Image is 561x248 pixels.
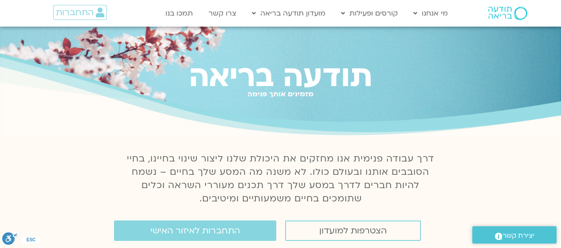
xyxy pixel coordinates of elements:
span: יצירת קשר [502,230,534,242]
a: תמכו בנו [161,5,197,22]
a: קורסים ופעילות [337,5,402,22]
a: צרו קשר [204,5,241,22]
a: מי אנחנו [409,5,452,22]
a: הצטרפות למועדון [285,220,421,241]
span: הצטרפות למועדון [319,226,387,236]
img: תודעה בריאה [488,7,527,20]
a: מועדון תודעה בריאה [247,5,330,22]
a: התחברות לאיזור האישי [114,220,276,241]
a: יצירת קשר [472,226,557,244]
span: התחברות לאיזור האישי [150,226,240,236]
a: התחברות [53,5,107,20]
p: דרך עבודה פנימית אנו מחזקים את היכולת שלנו ליצור שינוי בחיינו, בחיי הסובבים אותנו ובעולם כולו. לא... [122,152,439,205]
span: התחברות [56,8,94,17]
